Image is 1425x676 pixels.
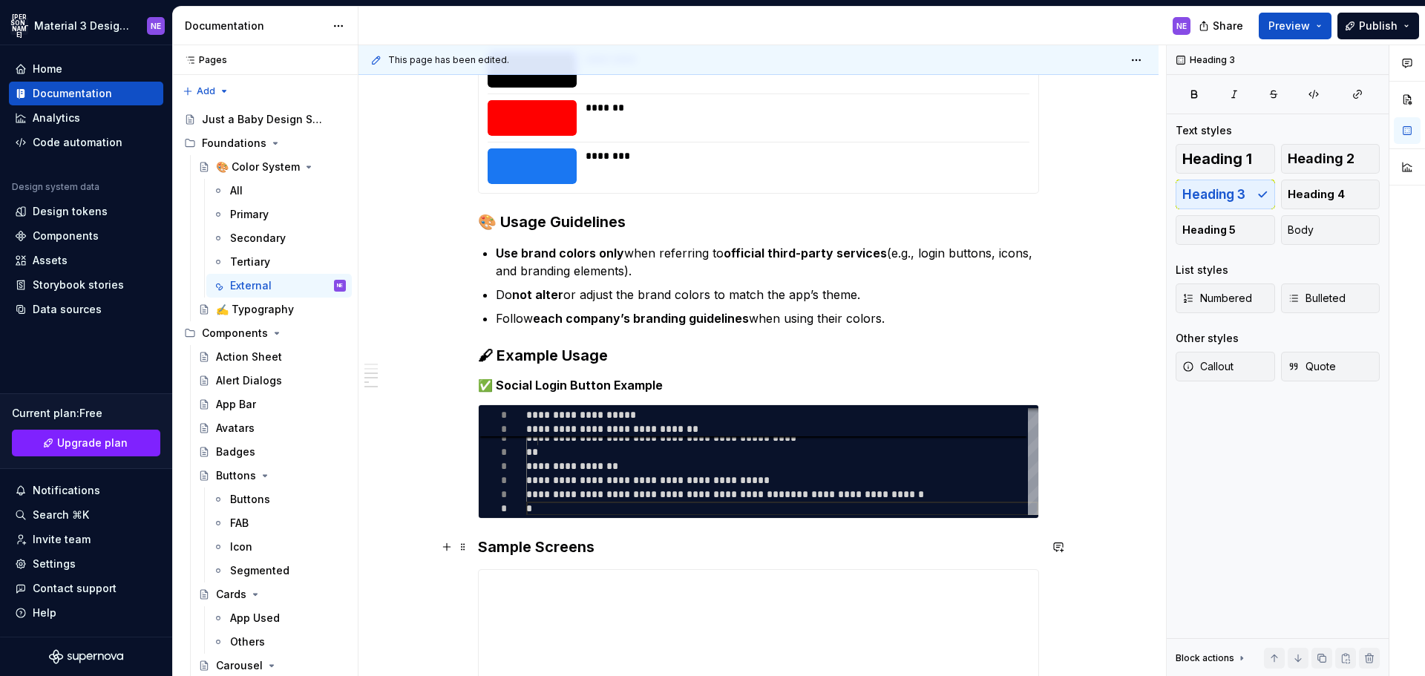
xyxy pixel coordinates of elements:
button: Preview [1259,13,1331,39]
button: Help [9,601,163,625]
button: Body [1281,215,1380,245]
div: Block actions [1176,652,1234,664]
span: Publish [1359,19,1398,33]
div: ✍️ Typography [216,302,294,317]
span: Heading 4 [1288,187,1345,202]
div: Tertiary [230,255,270,269]
a: Buttons [206,488,352,511]
div: Badges [216,444,255,459]
div: Settings [33,557,76,571]
div: External [230,278,272,293]
span: Share [1213,19,1243,33]
div: Home [33,62,62,76]
a: Settings [9,552,163,576]
span: Upgrade plan [57,436,128,450]
a: Badges [192,440,352,464]
div: App Used [230,611,280,626]
a: Segmented [206,559,352,583]
a: FAB [206,511,352,535]
strong: not alter [512,287,563,302]
button: Share [1191,13,1253,39]
div: Current plan : Free [12,406,160,421]
div: Segmented [230,563,289,578]
div: Code automation [33,135,122,150]
a: Invite team [9,528,163,551]
strong: official third-party services [724,246,887,260]
span: Bulleted [1288,291,1346,306]
span: Preview [1268,19,1310,33]
div: Material 3 Design Kit (JaB-Updated) [34,19,129,33]
div: Data sources [33,302,102,317]
a: ✍️ Typography [192,298,352,321]
a: Cards [192,583,352,606]
button: Search ⌘K [9,503,163,527]
div: All [230,183,243,198]
a: Buttons [192,464,352,488]
div: Block actions [1176,648,1248,669]
button: Heading 4 [1281,180,1380,209]
a: Primary [206,203,352,226]
button: [PERSON_NAME]Material 3 Design Kit (JaB-Updated)NE [3,10,169,42]
div: App Bar [216,397,256,412]
div: Components [202,326,268,341]
a: Design tokens [9,200,163,223]
a: Alert Dialogs [192,369,352,393]
a: ExternalNE [206,274,352,298]
svg: Supernova Logo [49,649,123,664]
h3: 🖌 Example Usage [478,345,1039,366]
a: Data sources [9,298,163,321]
button: Notifications [9,479,163,502]
div: Invite team [33,532,91,547]
div: Design system data [12,181,99,193]
button: Publish [1337,13,1419,39]
a: Documentation [9,82,163,105]
div: Design tokens [33,204,108,219]
a: Storybook stories [9,273,163,297]
div: Notifications [33,483,100,498]
div: Pages [178,54,227,66]
div: Foundations [178,131,352,155]
div: Avatars [216,421,255,436]
div: Help [33,606,56,620]
button: Contact support [9,577,163,600]
div: Components [33,229,99,243]
div: NE [151,20,161,32]
div: Buttons [230,492,270,507]
div: NE [337,278,343,293]
div: Secondary [230,231,286,246]
div: Icon [230,539,252,554]
button: Heading 2 [1281,144,1380,174]
div: NE [1176,20,1187,32]
div: Assets [33,253,68,268]
h3: 🎨 Usage Guidelines [478,211,1039,232]
div: Action Sheet [216,350,282,364]
p: when referring to (e.g., login buttons, icons, and branding elements). [496,244,1039,280]
a: App Bar [192,393,352,416]
a: Components [9,224,163,248]
h3: Sample Screens [478,536,1039,557]
p: Follow when using their colors. [496,309,1039,327]
button: Heading 5 [1176,215,1275,245]
button: Callout [1176,352,1275,381]
span: Heading 1 [1182,151,1252,166]
a: Avatars [192,416,352,440]
a: Assets [9,249,163,272]
span: This page has been edited. [388,54,509,66]
a: Icon [206,535,352,559]
span: Numbered [1182,291,1252,306]
span: Heading 5 [1182,223,1236,237]
button: Heading 1 [1176,144,1275,174]
a: Just a Baby Design System [178,108,352,131]
div: Analytics [33,111,80,125]
div: Foundations [202,136,266,151]
span: Heading 2 [1288,151,1354,166]
span: Callout [1182,359,1234,374]
div: Text styles [1176,123,1232,138]
div: Storybook stories [33,278,124,292]
a: Home [9,57,163,81]
strong: Use brand colors only [496,246,624,260]
div: Carousel [216,658,263,673]
div: 🎨 Color System [216,160,300,174]
div: Contact support [33,581,117,596]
